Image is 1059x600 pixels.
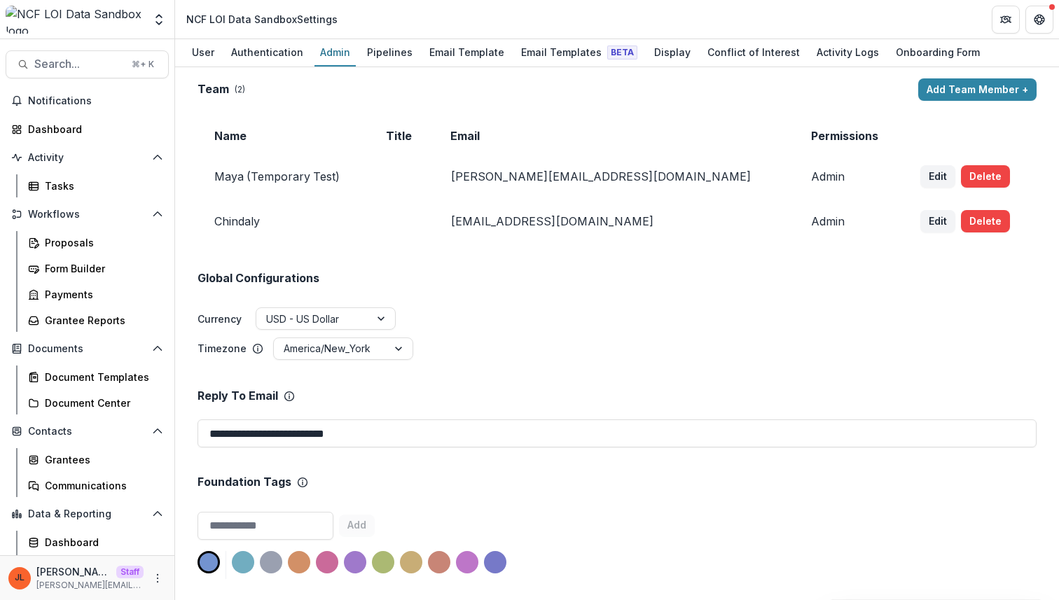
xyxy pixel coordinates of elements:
button: Edit [920,165,955,188]
span: Search... [34,57,123,71]
div: Grantees [45,452,158,467]
td: Admin [794,199,904,244]
p: [PERSON_NAME][EMAIL_ADDRESS][DOMAIN_NAME] [36,579,144,592]
div: User [186,42,220,62]
button: Open Activity [6,146,169,169]
a: Pipelines [361,39,418,67]
span: Notifications [28,95,163,107]
a: Grantee Reports [22,309,169,332]
span: Data & Reporting [28,508,146,520]
span: Beta [607,46,637,60]
div: Document Center [45,396,158,410]
div: Display [649,42,696,62]
span: Documents [28,343,146,355]
a: Payments [22,283,169,306]
button: More [149,570,166,587]
button: Open Data & Reporting [6,503,169,525]
button: Open entity switcher [149,6,169,34]
a: Activity Logs [811,39,885,67]
div: Grantee Reports [45,313,158,328]
div: Pipelines [361,42,418,62]
p: Timezone [198,341,247,356]
a: Email Templates Beta [515,39,643,67]
div: Conflict of Interest [702,42,805,62]
button: Partners [992,6,1020,34]
a: Email Template [424,39,510,67]
button: Open Workflows [6,203,169,225]
a: Dashboard [22,531,169,554]
h2: Global Configurations [198,272,319,285]
button: Notifications [6,90,169,112]
a: Display [649,39,696,67]
div: Authentication [226,42,309,62]
a: Onboarding Form [890,39,985,67]
a: Authentication [226,39,309,67]
td: Maya (Temporary Test) [198,154,369,199]
button: Delete [961,165,1010,188]
a: Document Center [22,391,169,414]
a: Grantees [22,448,169,471]
button: Search... [6,50,169,78]
a: Admin [314,39,356,67]
button: Add [339,515,375,537]
span: Activity [28,152,146,164]
a: User [186,39,220,67]
td: [EMAIL_ADDRESS][DOMAIN_NAME] [434,199,794,244]
button: Open Documents [6,337,169,360]
div: Document Templates [45,370,158,384]
p: Foundation Tags [198,475,291,489]
div: Communications [45,478,158,493]
div: Admin [314,42,356,62]
td: Title [369,118,434,154]
div: Email Templates [515,42,643,62]
div: ⌘ + K [129,57,157,72]
a: Form Builder [22,257,169,280]
td: Admin [794,154,904,199]
button: Edit [920,210,955,232]
a: Conflict of Interest [702,39,805,67]
a: Document Templates [22,365,169,389]
div: Payments [45,287,158,302]
td: Email [434,118,794,154]
span: Workflows [28,209,146,221]
button: Add Team Member + [918,78,1037,101]
button: Get Help [1025,6,1053,34]
div: Dashboard [45,535,158,550]
div: Tasks [45,179,158,193]
nav: breadcrumb [181,9,343,29]
label: Currency [198,312,242,326]
a: Communications [22,474,169,497]
p: ( 2 ) [235,83,245,96]
button: Delete [961,210,1010,232]
div: Dashboard [28,122,158,137]
span: Contacts [28,426,146,438]
a: Proposals [22,231,169,254]
div: Email Template [424,42,510,62]
a: Dashboard [6,118,169,141]
p: Reply To Email [198,389,278,403]
div: Form Builder [45,261,158,276]
p: Staff [116,566,144,578]
td: Chindaly [198,199,369,244]
td: [PERSON_NAME][EMAIL_ADDRESS][DOMAIN_NAME] [434,154,794,199]
td: Name [198,118,369,154]
a: Tasks [22,174,169,197]
div: NCF LOI Data Sandbox Settings [186,12,338,27]
td: Permissions [794,118,904,154]
div: Proposals [45,235,158,250]
div: Onboarding Form [890,42,985,62]
p: [PERSON_NAME] [36,564,111,579]
div: Activity Logs [811,42,885,62]
div: Jeanne Locker [15,573,25,582]
img: NCF LOI Data Sandbox logo [6,6,144,34]
button: Open Contacts [6,420,169,442]
h2: Team [198,83,229,96]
